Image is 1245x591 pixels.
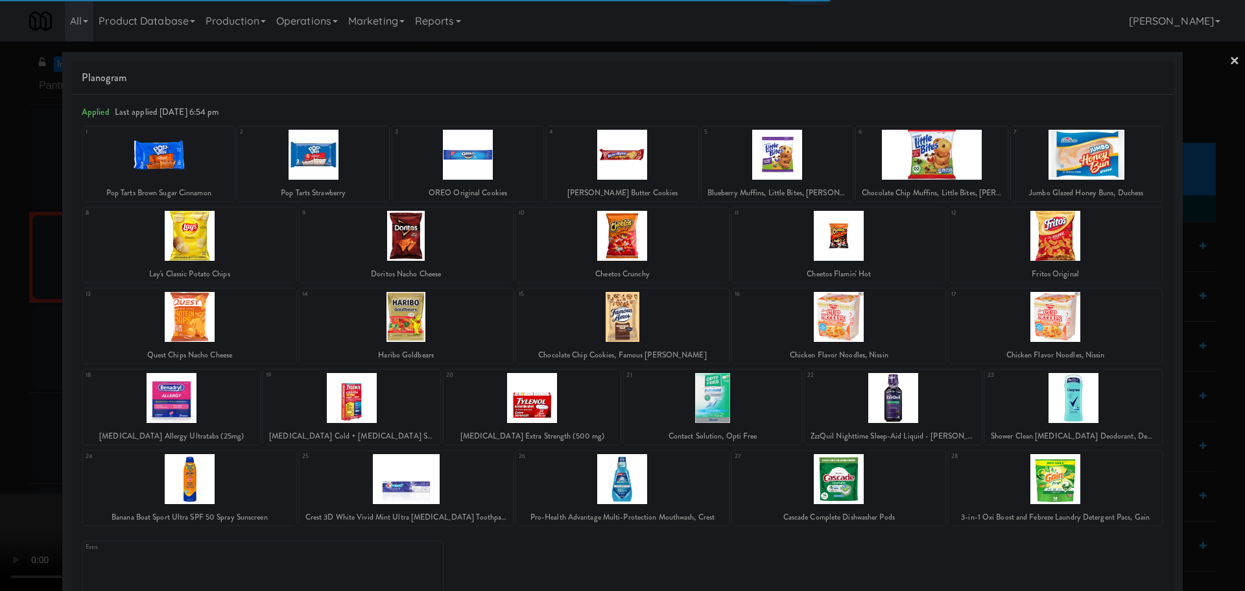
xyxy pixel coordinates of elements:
[445,428,619,444] div: [MEDICAL_DATA] Extra Strength (500 mg)
[516,347,729,363] div: Chocolate Chip Cookies, Famous [PERSON_NAME]
[626,428,799,444] div: Contact Solution, Opti Free
[704,127,777,138] div: 5
[807,370,894,381] div: 22
[446,370,532,381] div: 20
[518,347,728,363] div: Chocolate Chip Cookies, Famous [PERSON_NAME]
[735,289,838,300] div: 16
[518,266,728,282] div: Cheetos Crunchy
[237,127,388,201] div: 2Pop Tarts Strawberry
[734,266,943,282] div: Cheetos Flamin' Hot
[83,208,296,282] div: 8Lay's Classic Potato Chips
[519,289,622,300] div: 15
[732,451,945,525] div: 27Cascade Complete Dishwasher Pods
[302,208,406,219] div: 9
[266,370,352,381] div: 19
[516,509,729,525] div: Pro-Health Advantage Multi-Protection Mouthwash, Crest
[735,451,838,462] div: 27
[807,428,980,444] div: ZzzQuil Nighttime Sleep-Aid Liquid - [PERSON_NAME]
[239,185,386,201] div: Pop Tarts Strawberry
[29,10,52,32] img: Micromart
[82,106,110,118] span: Applied
[300,509,513,525] div: Crest 3D White Vivid Mint Ultra [MEDICAL_DATA] Toothpaste
[83,185,234,201] div: Pop Tarts Brown Sugar Cinnamon
[549,127,622,138] div: 4
[392,127,543,201] div: 3OREO Original Cookies
[86,542,263,553] div: Extra
[732,289,945,363] div: 16Chicken Flavor Noodles, Nissin
[985,428,1162,444] div: Shower Clean [MEDICAL_DATA] Deodorant, Degree
[732,347,945,363] div: Chicken Flavor Noodles, Nissin
[302,451,406,462] div: 25
[951,347,1160,363] div: Chicken Flavor Noodles, Nissin
[518,509,728,525] div: Pro-Health Advantage Multi-Protection Mouthwash, Crest
[805,370,982,444] div: 22ZzzQuil Nighttime Sleep-Aid Liquid - [PERSON_NAME]
[951,509,1160,525] div: 3-in-1 Oxi Boost and Febreze Laundry Detergent Pacs, Gain
[987,428,1160,444] div: Shower Clean [MEDICAL_DATA] Deodorant, Degree
[300,266,513,282] div: Doritos Nacho Cheese
[86,370,172,381] div: 18
[735,208,838,219] div: 11
[702,127,853,201] div: 5Blueberry Muffins, Little Bites, [PERSON_NAME]
[985,370,1162,444] div: 23Shower Clean [MEDICAL_DATA] Deodorant, Degree
[444,370,621,444] div: 20[MEDICAL_DATA] Extra Strength (500 mg)
[516,451,729,525] div: 26Pro-Health Advantage Multi-Protection Mouthwash, Crest
[732,509,945,525] div: Cascade Complete Dishwasher Pods
[300,347,513,363] div: Haribo Goldbears
[516,266,729,282] div: Cheetos Crunchy
[395,127,468,138] div: 3
[951,266,1160,282] div: Fritos Original
[302,266,511,282] div: Doritos Nacho Cheese
[300,289,513,363] div: 14Haribo Goldbears
[949,208,1162,282] div: 12Fritos Original
[85,347,294,363] div: Quest Chips Nacho Cheese
[951,451,1055,462] div: 28
[949,451,1162,525] div: 283-in-1 Oxi Boost and Febreze Laundry Detergent Pacs, Gain
[300,208,513,282] div: 9Doritos Nacho Cheese
[988,370,1074,381] div: 23
[734,509,943,525] div: Cascade Complete Dishwasher Pods
[702,185,853,201] div: Blueberry Muffins, Little Bites, [PERSON_NAME]
[302,347,511,363] div: Haribo Goldbears
[83,451,296,525] div: 24Banana Boat Sport Ultra SPF 50 Spray Sunscreen
[547,185,698,201] div: [PERSON_NAME] Butter Cookies
[805,428,982,444] div: ZzzQuil Nighttime Sleep-Aid Liquid - [PERSON_NAME]
[949,509,1162,525] div: 3-in-1 Oxi Boost and Febreze Laundry Detergent Pacs, Gain
[1229,42,1240,82] a: ×
[856,185,1007,201] div: Chocolate Chip Muffins, Little Bites, [PERSON_NAME]
[519,451,622,462] div: 26
[237,185,388,201] div: Pop Tarts Strawberry
[549,185,696,201] div: [PERSON_NAME] Butter Cookies
[263,428,440,444] div: [MEDICAL_DATA] Cold + [MEDICAL_DATA] Severe Day & Night Caplets
[83,347,296,363] div: Quest Chips Nacho Cheese
[1013,185,1160,201] div: Jumbo Glazed Honey Buns, Duchess
[1011,127,1162,201] div: 7Jumbo Glazed Honey Buns, Duchess
[83,266,296,282] div: Lay's Classic Potato Chips
[82,68,1163,88] span: Planogram
[1014,127,1087,138] div: 7
[516,289,729,363] div: 15Chocolate Chip Cookies, Famous [PERSON_NAME]
[704,185,851,201] div: Blueberry Muffins, Little Bites, [PERSON_NAME]
[265,428,438,444] div: [MEDICAL_DATA] Cold + [MEDICAL_DATA] Severe Day & Night Caplets
[240,127,313,138] div: 2
[732,208,945,282] div: 11Cheetos Flamin' Hot
[83,509,296,525] div: Banana Boat Sport Ultra SPF 50 Spray Sunscreen
[83,428,260,444] div: [MEDICAL_DATA] Allergy Ultratabs (25mg)
[626,370,713,381] div: 21
[83,127,234,201] div: 1Pop Tarts Brown Sugar Cinnamon
[951,208,1055,219] div: 12
[300,451,513,525] div: 25Crest 3D White Vivid Mint Ultra [MEDICAL_DATA] Toothpaste
[516,208,729,282] div: 10Cheetos Crunchy
[949,266,1162,282] div: Fritos Original
[949,347,1162,363] div: Chicken Flavor Noodles, Nissin
[858,185,1005,201] div: Chocolate Chip Muffins, Little Bites, [PERSON_NAME]
[949,289,1162,363] div: 17Chicken Flavor Noodles, Nissin
[85,428,258,444] div: [MEDICAL_DATA] Allergy Ultratabs (25mg)
[86,289,189,300] div: 13
[83,289,296,363] div: 13Quest Chips Nacho Cheese
[85,266,294,282] div: Lay's Classic Potato Chips
[394,185,541,201] div: OREO Original Cookies
[734,347,943,363] div: Chicken Flavor Noodles, Nissin
[444,428,621,444] div: [MEDICAL_DATA] Extra Strength (500 mg)
[519,208,622,219] div: 10
[86,208,189,219] div: 8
